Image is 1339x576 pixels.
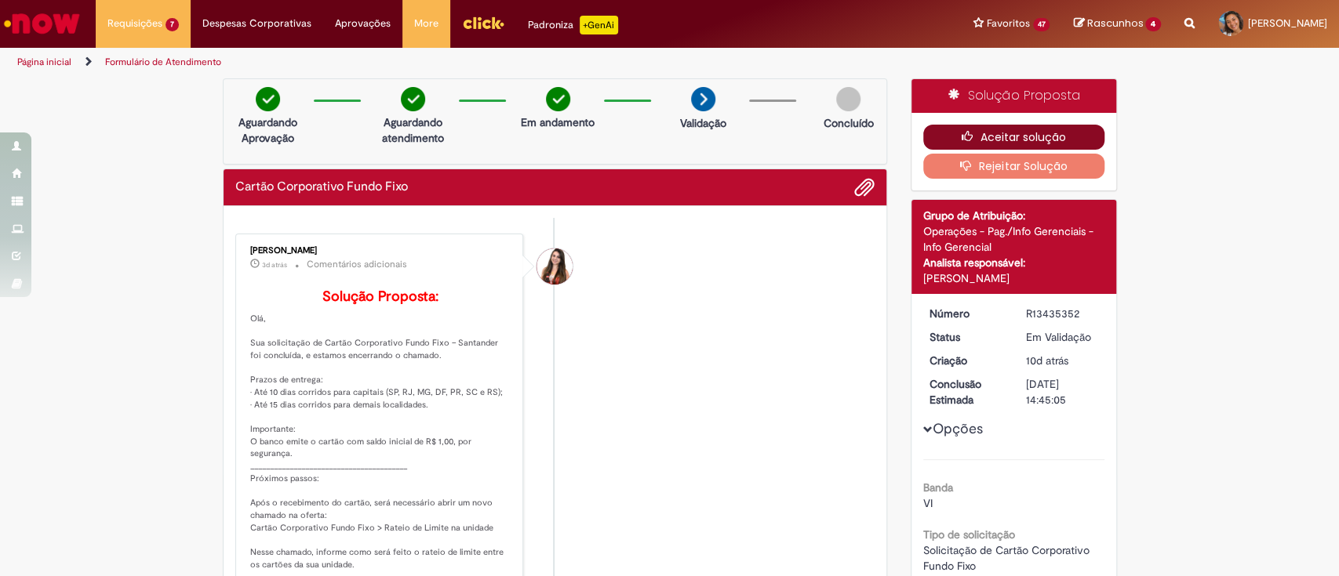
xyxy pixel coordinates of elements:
[1145,17,1161,31] span: 4
[918,306,1014,321] dt: Número
[235,180,408,194] h2: Cartão Corporativo Fundo Fixo Histórico de tíquete
[1026,353,1068,368] time: 21/08/2025 10:30:40
[1086,16,1143,31] span: Rascunhos
[105,56,221,68] a: Formulário de Atendimento
[923,255,1104,270] div: Analista responsável:
[1073,16,1161,31] a: Rascunhos
[923,208,1104,223] div: Grupo de Atribuição:
[202,16,311,31] span: Despesas Corporativas
[923,527,1015,542] b: Tipo de solicitação
[262,260,287,270] time: 28/08/2025 10:03:22
[546,87,570,111] img: check-circle-green.png
[521,114,595,130] p: Em andamento
[918,376,1014,408] dt: Conclusão Estimada
[1026,353,1068,368] span: 10d atrás
[250,246,511,255] div: [PERSON_NAME]
[230,114,306,146] p: Aguardando Aprovação
[2,8,82,39] img: ServiceNow
[1026,306,1099,321] div: R13435352
[923,496,933,510] span: VI
[918,329,1014,345] dt: Status
[1033,18,1050,31] span: 47
[1248,16,1327,30] span: [PERSON_NAME]
[854,177,875,197] button: Adicionar anexos
[923,154,1104,179] button: Rejeitar Solução
[987,16,1030,31] span: Favoritos
[537,248,573,284] div: Thais Dos Santos
[923,223,1104,255] div: Operações - Pag./Info Gerenciais - Info Gerencial
[401,87,425,111] img: check-circle-green.png
[691,87,715,111] img: arrow-next.png
[262,260,287,270] span: 3d atrás
[414,16,438,31] span: More
[256,87,280,111] img: check-circle-green.png
[528,16,618,34] div: Padroniza
[911,79,1116,113] div: Solução Proposta
[1026,353,1099,368] div: 21/08/2025 10:30:40
[335,16,391,31] span: Aprovações
[1026,376,1099,408] div: [DATE] 14:45:05
[375,114,451,146] p: Aguardando atendimento
[166,18,179,31] span: 7
[680,115,726,131] p: Validação
[322,288,438,306] b: Solução Proposta:
[1026,329,1099,345] div: Em Validação
[823,115,873,131] p: Concluído
[307,258,407,271] small: Comentários adicionais
[836,87,861,111] img: img-circle-grey.png
[580,16,618,34] p: +GenAi
[107,16,162,31] span: Requisições
[12,48,881,77] ul: Trilhas de página
[918,353,1014,368] dt: Criação
[923,480,953,494] b: Banda
[462,11,504,34] img: click_logo_yellow_360x200.png
[17,56,71,68] a: Página inicial
[923,125,1104,150] button: Aceitar solução
[923,270,1104,286] div: [PERSON_NAME]
[923,543,1093,573] span: Solicitação de Cartão Corporativo Fundo Fixo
